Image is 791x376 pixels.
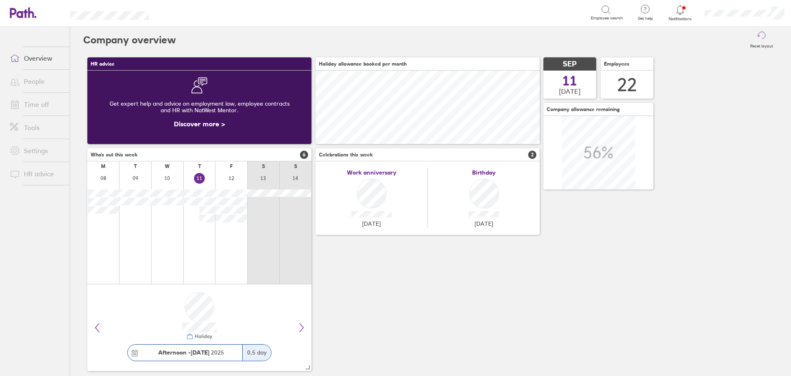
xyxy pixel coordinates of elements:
span: Get help [632,16,659,21]
a: Tools [3,119,70,136]
span: Who's out this week [91,152,138,158]
span: [DATE] [559,87,580,95]
span: 6 [300,151,308,159]
span: Celebrations this week [319,152,373,158]
div: Holiday [193,333,212,339]
span: [DATE] [362,220,381,227]
strong: Afternoon - [158,349,191,356]
div: T [134,163,137,169]
div: Get expert help and advice on employment law, employee contracts and HR with NatWest Mentor. [94,94,305,120]
span: [DATE] [475,220,493,227]
strong: [DATE] [191,349,209,356]
a: Notifications [667,4,694,21]
span: 2025 [158,349,224,356]
span: Birthday [472,169,496,176]
div: T [198,163,201,169]
a: Overview [3,50,70,66]
div: M [101,163,105,169]
span: Company allowance remaining [547,106,620,112]
span: Work anniversary [347,169,396,176]
label: Reset layout [745,41,778,49]
h2: Company overview [83,27,176,53]
div: 22 [617,74,637,95]
div: S [294,163,297,169]
span: Employees [604,61,630,67]
span: SEP [563,60,577,69]
a: HR advice [3,166,70,182]
button: Reset layout [745,27,778,53]
span: Employee search [591,16,623,21]
span: 11 [562,74,577,87]
a: Settings [3,142,70,159]
a: Time off [3,96,70,113]
span: Holiday allowance booked per month [319,61,407,67]
div: 0.5 day [242,345,271,361]
div: W [165,163,170,169]
div: F [230,163,233,169]
span: Notifications [667,17,694,21]
a: People [3,73,70,90]
a: Discover more > [174,120,225,128]
div: S [262,163,265,169]
span: 2 [528,151,536,159]
span: HR advice [91,61,115,67]
div: Search [171,9,192,16]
